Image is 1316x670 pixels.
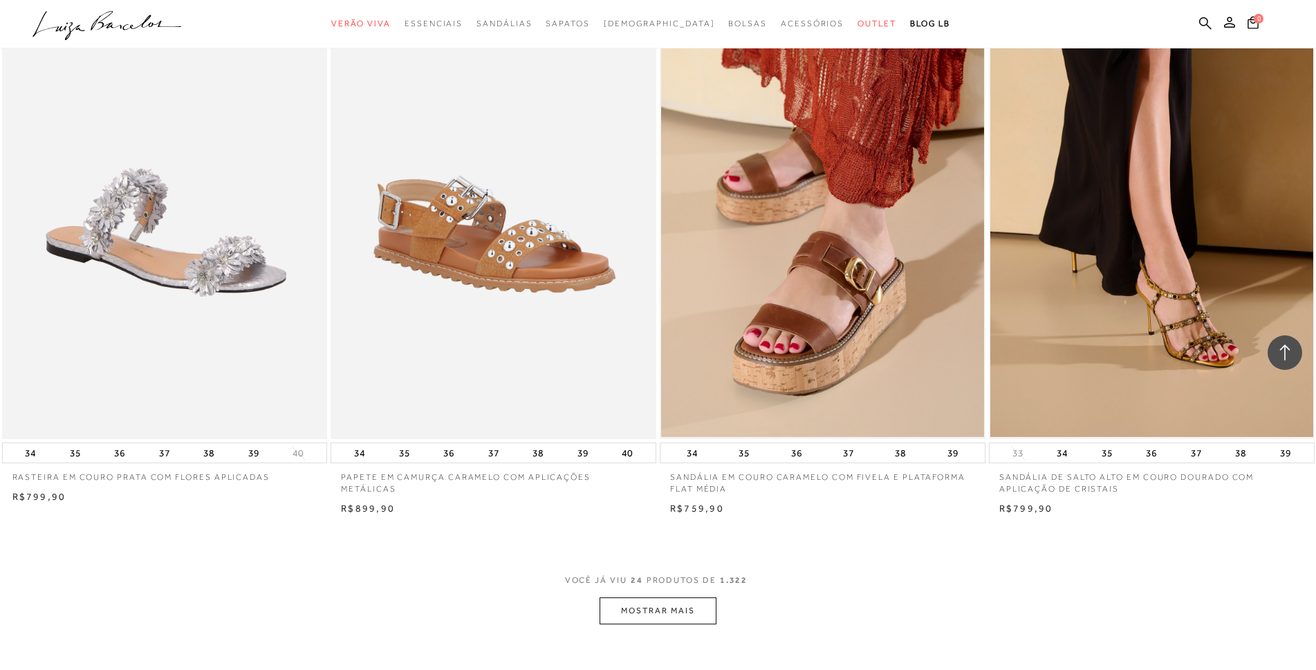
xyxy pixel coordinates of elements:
button: 35 [66,443,85,463]
button: 37 [839,443,858,463]
span: R$759,90 [670,503,724,514]
a: RASTEIRA EM COURO PRATA COM FLORES APLICADAS [2,463,328,483]
a: SANDÁLIA DE SALTO ALTO EM COURO DOURADO COM APLICAÇÃO DE CRISTAIS [989,463,1315,495]
span: VOCÊ JÁ VIU PRODUTOS DE [565,575,752,585]
button: 39 [573,443,593,463]
span: Sapatos [546,19,589,28]
button: 38 [199,443,219,463]
button: 36 [787,443,806,463]
a: PAPETE EM CAMURÇA CARAMELO COM APLICAÇÕES METÁLICAS [331,463,656,495]
button: MOSTRAR MAIS [600,597,716,624]
span: Acessórios [781,19,844,28]
span: Bolsas [728,19,767,28]
span: R$799,90 [12,491,66,502]
button: 38 [891,443,910,463]
span: Outlet [858,19,896,28]
button: 0 [1243,15,1263,34]
button: 36 [1142,443,1161,463]
span: R$899,90 [341,503,395,514]
span: Verão Viva [331,19,391,28]
span: BLOG LB [910,19,950,28]
button: 36 [110,443,129,463]
span: 1.322 [720,575,748,585]
button: 39 [1276,443,1295,463]
button: 34 [350,443,369,463]
a: categoryNavScreenReaderText [781,11,844,37]
a: categoryNavScreenReaderText [405,11,463,37]
button: 40 [618,443,637,463]
span: 0 [1254,14,1263,24]
a: categoryNavScreenReaderText [546,11,589,37]
a: noSubCategoriesText [604,11,715,37]
a: categoryNavScreenReaderText [858,11,896,37]
button: 35 [734,443,754,463]
button: 38 [528,443,548,463]
a: BLOG LB [910,11,950,37]
button: 34 [683,443,702,463]
a: SANDÁLIA EM COURO CARAMELO COM FIVELA E PLATAFORMA FLAT MÉDIA [660,463,985,495]
button: 39 [943,443,963,463]
button: 35 [1097,443,1117,463]
button: 37 [155,443,174,463]
span: Essenciais [405,19,463,28]
span: [DEMOGRAPHIC_DATA] [604,19,715,28]
span: R$799,90 [999,503,1053,514]
button: 37 [484,443,503,463]
button: 39 [244,443,263,463]
button: 34 [21,443,40,463]
button: 37 [1187,443,1206,463]
button: 34 [1053,443,1072,463]
a: categoryNavScreenReaderText [476,11,532,37]
button: 38 [1231,443,1250,463]
button: 40 [288,447,308,460]
span: 24 [631,575,643,585]
a: categoryNavScreenReaderText [331,11,391,37]
button: 33 [1008,447,1028,460]
button: 35 [395,443,414,463]
a: categoryNavScreenReaderText [728,11,767,37]
button: 36 [439,443,458,463]
span: Sandálias [476,19,532,28]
